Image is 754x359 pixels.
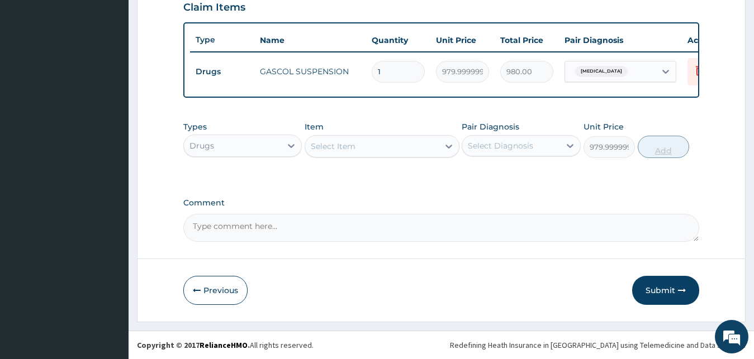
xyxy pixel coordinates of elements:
th: Actions [682,29,738,51]
th: Pair Diagnosis [559,29,682,51]
td: Drugs [190,61,254,82]
div: Chat with us now [58,63,188,77]
th: Unit Price [430,29,495,51]
button: Previous [183,276,248,305]
footer: All rights reserved. [129,331,754,359]
label: Item [305,121,324,132]
div: Select Item [311,141,355,152]
div: Minimize live chat window [183,6,210,32]
button: Add [638,136,689,158]
textarea: Type your message and hit 'Enter' [6,240,213,279]
th: Type [190,30,254,50]
span: [MEDICAL_DATA] [575,66,628,77]
a: RelianceHMO [200,340,248,350]
th: Quantity [366,29,430,51]
th: Name [254,29,366,51]
span: We're online! [65,108,154,221]
img: d_794563401_company_1708531726252_794563401 [21,56,45,84]
div: Select Diagnosis [468,140,533,151]
label: Types [183,122,207,132]
div: Redefining Heath Insurance in [GEOGRAPHIC_DATA] using Telemedicine and Data Science! [450,339,746,351]
label: Pair Diagnosis [462,121,519,132]
label: Comment [183,198,700,208]
strong: Copyright © 2017 . [137,340,250,350]
h3: Claim Items [183,2,245,14]
label: Unit Price [584,121,624,132]
button: Submit [632,276,699,305]
th: Total Price [495,29,559,51]
div: Drugs [189,140,214,151]
td: GASCOL SUSPENSION [254,60,366,83]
